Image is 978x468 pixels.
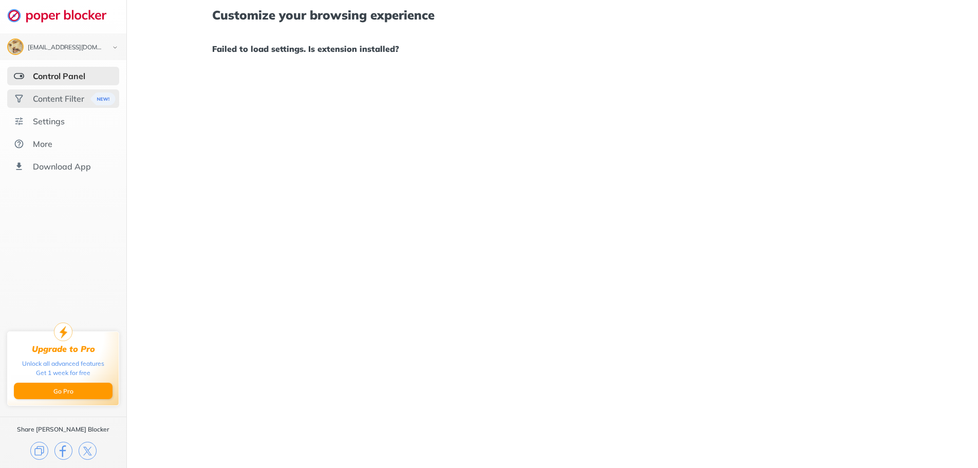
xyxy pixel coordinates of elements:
img: ACg8ocL3rCuRbVC7rR7LfbG3vDHISnY8pQG_OyQG3Q2kBaLoiT6UE6c=s96-c [8,40,23,54]
div: Share [PERSON_NAME] Blocker [17,425,109,434]
div: Download App [33,161,91,172]
div: More [33,139,52,149]
img: facebook.svg [54,442,72,460]
img: social.svg [14,93,24,104]
div: wr.interiordesign@gmail.com [28,44,104,51]
div: Content Filter [33,93,84,104]
div: Control Panel [33,71,85,81]
img: about.svg [14,139,24,149]
div: Upgrade to Pro [32,344,95,354]
div: Unlock all advanced features [22,359,104,368]
img: chevron-bottom-black.svg [109,42,121,53]
div: Get 1 week for free [36,368,90,378]
img: upgrade-to-pro.svg [54,323,72,341]
h1: Failed to load settings. Is extension installed? [212,42,893,55]
h1: Customize your browsing experience [212,8,893,22]
div: Settings [33,116,65,126]
img: features-selected.svg [14,71,24,81]
img: download-app.svg [14,161,24,172]
img: settings.svg [14,116,24,126]
img: x.svg [79,442,97,460]
img: menuBanner.svg [90,92,115,105]
button: Go Pro [14,383,112,399]
img: logo-webpage.svg [7,8,118,23]
img: copy.svg [30,442,48,460]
